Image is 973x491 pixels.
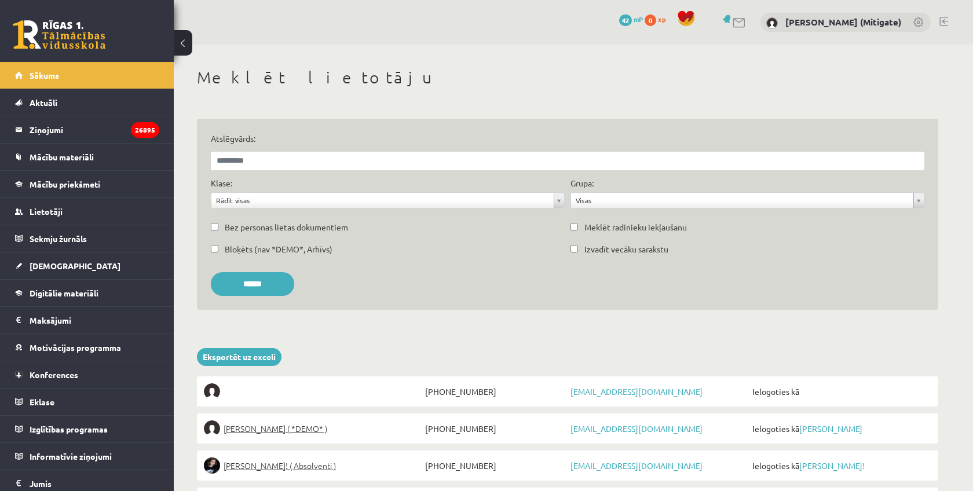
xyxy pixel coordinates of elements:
span: [PHONE_NUMBER] [422,420,568,437]
span: Rādīt visas [216,193,549,208]
span: [PHONE_NUMBER] [422,457,568,474]
i: 26895 [131,122,159,138]
a: Mācību priekšmeti [15,171,159,197]
span: xp [658,14,665,24]
span: Informatīvie ziņojumi [30,451,112,461]
a: Mācību materiāli [15,144,159,170]
img: Elīna Elizabete Ancveriņa [204,420,220,437]
span: Ielogoties kā [749,457,931,474]
span: Digitālie materiāli [30,288,98,298]
span: [PERSON_NAME]! ( Absolventi ) [224,457,336,474]
label: Grupa: [570,177,594,189]
span: [DEMOGRAPHIC_DATA] [30,261,120,271]
span: Lietotāji [30,206,63,217]
a: Eksportēt uz exceli [197,348,281,366]
span: Sekmju žurnāls [30,233,87,244]
span: Ielogoties kā [749,420,931,437]
a: Motivācijas programma [15,334,159,361]
img: Vitālijs Viļums (Mitigate) [766,17,778,29]
span: Ielogoties kā [749,383,931,400]
a: Rīgas 1. Tālmācības vidusskola [13,20,105,49]
a: Visas [571,193,924,208]
a: Maksājumi [15,307,159,334]
a: [EMAIL_ADDRESS][DOMAIN_NAME] [570,460,703,471]
label: Atslēgvārds: [211,133,924,145]
a: Sākums [15,62,159,89]
span: Visas [576,193,909,208]
legend: Ziņojumi [30,116,159,143]
span: Motivācijas programma [30,342,121,353]
a: [PERSON_NAME]! [799,460,865,471]
span: mP [634,14,643,24]
a: [EMAIL_ADDRESS][DOMAIN_NAME] [570,386,703,397]
a: Digitālie materiāli [15,280,159,306]
span: 42 [619,14,632,26]
span: Aktuāli [30,97,57,108]
a: [PERSON_NAME]! ( Absolventi ) [204,457,422,474]
label: Meklēt radinieku iekļaušanu [584,221,687,233]
span: Jumis [30,478,52,489]
a: [PERSON_NAME] (Mitigate) [785,16,901,28]
a: Rādīt visas [211,193,564,208]
span: Sākums [30,70,59,80]
img: Sofija Anrio-Karlauska! [204,457,220,474]
label: Izvadīt vecāku sarakstu [584,243,668,255]
a: Konferences [15,361,159,388]
label: Bloķēts (nav *DEMO*, Arhīvs) [225,243,332,255]
a: Aktuāli [15,89,159,116]
a: Izglītības programas [15,416,159,442]
span: [PHONE_NUMBER] [422,383,568,400]
a: [PERSON_NAME] ( *DEMO* ) [204,420,422,437]
span: Mācību materiāli [30,152,94,162]
a: 0 xp [645,14,671,24]
span: Izglītības programas [30,424,108,434]
h1: Meklēt lietotāju [197,68,938,87]
a: [PERSON_NAME] [799,423,862,434]
a: 42 mP [619,14,643,24]
label: Bez personas lietas dokumentiem [225,221,348,233]
a: [DEMOGRAPHIC_DATA] [15,252,159,279]
span: Konferences [30,369,78,380]
span: 0 [645,14,656,26]
a: Ziņojumi26895 [15,116,159,143]
label: Klase: [211,177,232,189]
span: Mācību priekšmeti [30,179,100,189]
a: Sekmju žurnāls [15,225,159,252]
a: Informatīvie ziņojumi [15,443,159,470]
legend: Maksājumi [30,307,159,334]
span: [PERSON_NAME] ( *DEMO* ) [224,420,327,437]
a: Eklase [15,389,159,415]
a: [EMAIL_ADDRESS][DOMAIN_NAME] [570,423,703,434]
a: Lietotāji [15,198,159,225]
span: Eklase [30,397,54,407]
